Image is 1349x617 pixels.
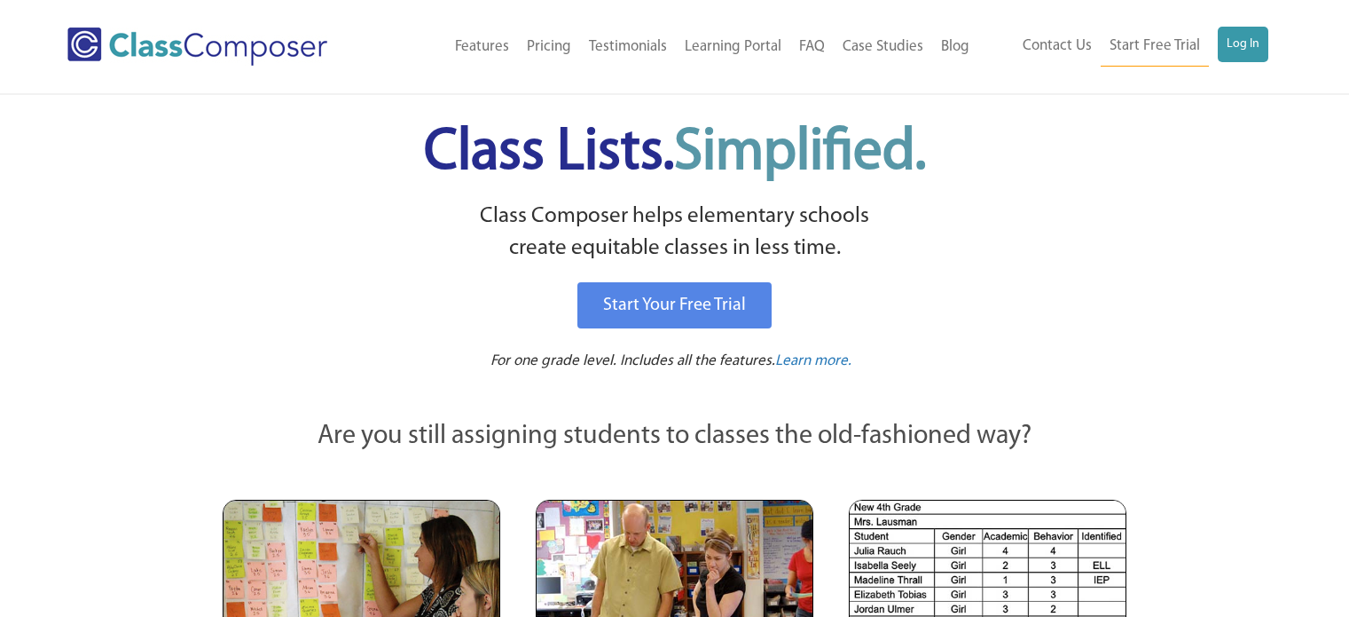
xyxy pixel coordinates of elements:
span: Start Your Free Trial [603,297,746,314]
a: Case Studies [834,28,932,67]
nav: Header Menu [384,28,977,67]
p: Class Composer helps elementary schools create equitable classes in less time. [220,201,1130,265]
a: Testimonials [580,28,676,67]
a: Contact Us [1014,27,1101,66]
a: Log In [1218,27,1268,62]
span: Simplified. [674,124,926,182]
a: Features [446,28,518,67]
a: Blog [932,28,978,67]
a: Learn more. [775,351,851,373]
span: Learn more. [775,353,851,368]
img: Class Composer [67,28,327,66]
a: Start Free Trial [1101,27,1209,67]
span: For one grade level. Includes all the features. [490,353,775,368]
p: Are you still assigning students to classes the old-fashioned way? [223,417,1127,456]
a: Start Your Free Trial [577,282,772,328]
a: Learning Portal [676,28,790,67]
a: Pricing [518,28,580,67]
span: Class Lists. [424,124,926,182]
nav: Header Menu [978,27,1268,67]
a: FAQ [790,28,834,67]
